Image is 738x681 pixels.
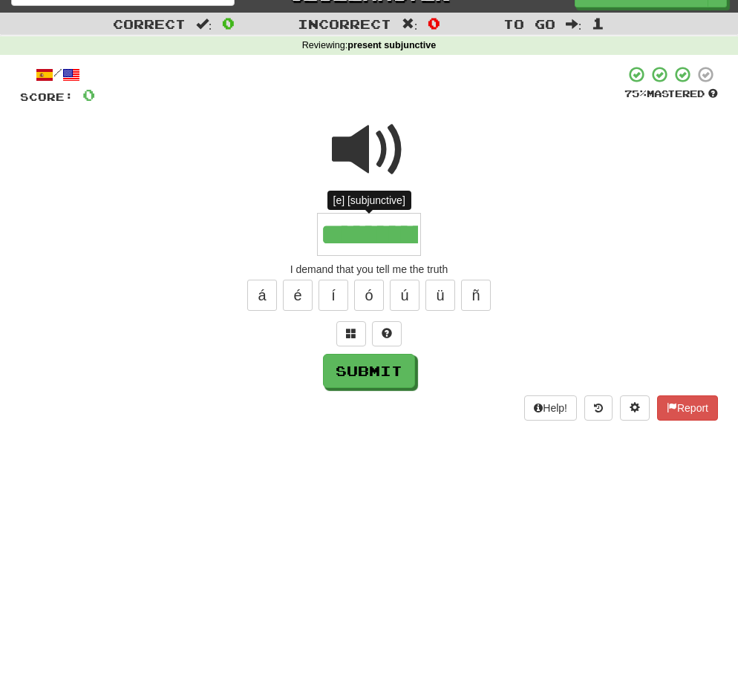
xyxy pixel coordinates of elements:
[20,65,95,84] div: /
[402,18,418,30] span: :
[323,354,415,388] button: Submit
[372,321,402,346] button: Single letter hint - you only get 1 per sentence and score half the points! alt+h
[584,395,613,421] button: Round history (alt+y)
[283,280,313,311] button: é
[592,14,604,32] span: 1
[624,88,718,101] div: Mastered
[425,280,455,311] button: ü
[624,88,647,99] span: 75 %
[566,18,582,30] span: :
[390,280,419,311] button: ú
[319,280,348,311] button: í
[247,280,277,311] button: á
[20,262,718,277] div: I demand that you tell me the truth
[327,191,411,210] div: [e] [subjunctive]
[347,40,436,50] strong: present subjunctive
[113,16,186,31] span: Correct
[82,85,95,104] span: 0
[20,91,74,103] span: Score:
[222,14,235,32] span: 0
[354,280,384,311] button: ó
[298,16,391,31] span: Incorrect
[657,395,718,421] button: Report
[461,280,491,311] button: ñ
[524,395,577,421] button: Help!
[196,18,212,30] span: :
[503,16,555,31] span: To go
[336,321,366,346] button: Switch sentence to multiple choice alt+p
[428,14,440,32] span: 0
